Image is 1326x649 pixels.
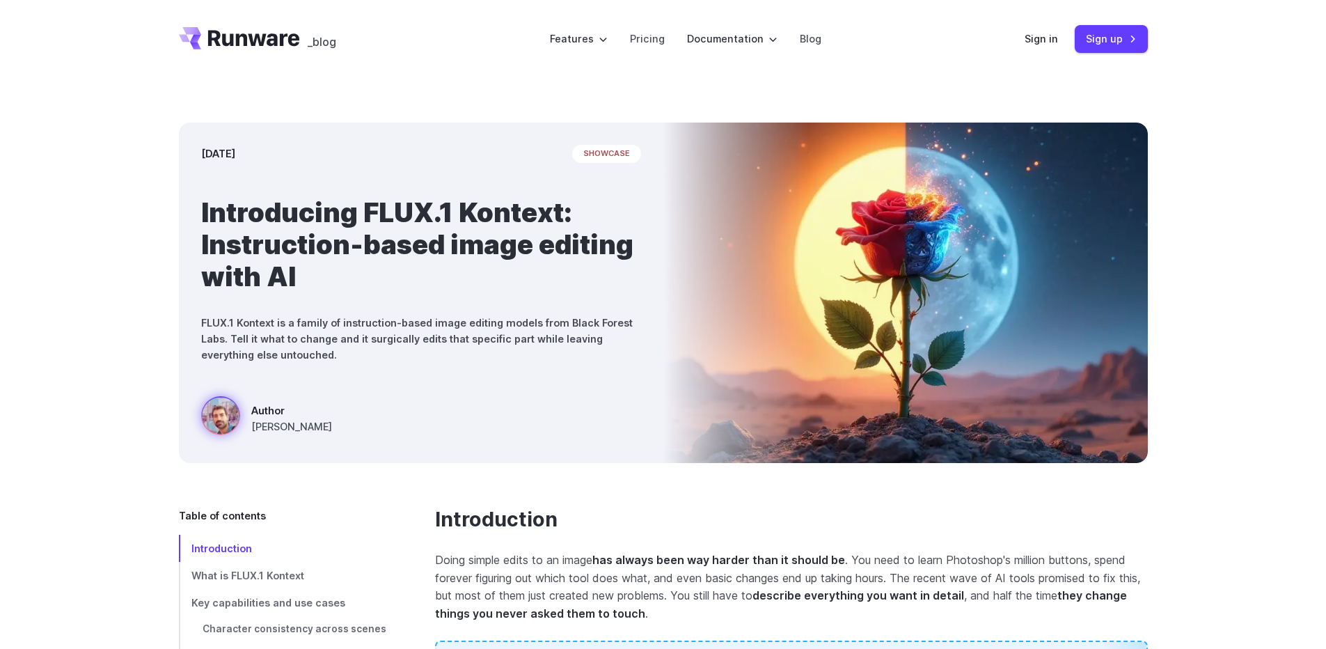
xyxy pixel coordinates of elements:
a: What is FLUX.1 Kontext [179,562,390,589]
a: Blog [800,31,821,47]
p: Doing simple edits to an image . You need to learn Photoshop's million buttons, spend forever fig... [435,552,1148,623]
span: Author [251,402,332,419]
a: Go to / [179,27,300,49]
span: showcase [572,145,641,163]
strong: has always been way harder than it should be [592,553,845,567]
span: _blog [308,36,336,47]
a: Character consistency across scenes [179,616,390,643]
h1: Introducing FLUX.1 Kontext: Instruction-based image editing with AI [201,196,641,292]
span: Character consistency across scenes [203,623,386,634]
a: Key capabilities and use cases [179,589,390,616]
p: FLUX.1 Kontext is a family of instruction-based image editing models from Black Forest Labs. Tell... [201,315,641,363]
a: _blog [308,27,336,49]
label: Documentation [687,31,778,47]
strong: describe everything you want in detail [752,588,964,602]
time: [DATE] [201,146,235,162]
a: Sign up [1075,25,1148,52]
a: Pricing [630,31,665,47]
a: Introduction [179,535,390,562]
img: Surreal rose in a desert landscape, split between day and night with the sun and moon aligned beh... [663,123,1148,463]
span: What is FLUX.1 Kontext [191,570,304,581]
a: Surreal rose in a desert landscape, split between day and night with the sun and moon aligned beh... [201,396,332,441]
label: Features [550,31,608,47]
span: Key capabilities and use cases [191,597,345,609]
span: [PERSON_NAME] [251,419,332,435]
span: Table of contents [179,508,266,524]
a: Introduction [435,508,558,532]
a: Sign in [1025,31,1058,47]
span: Introduction [191,542,252,554]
